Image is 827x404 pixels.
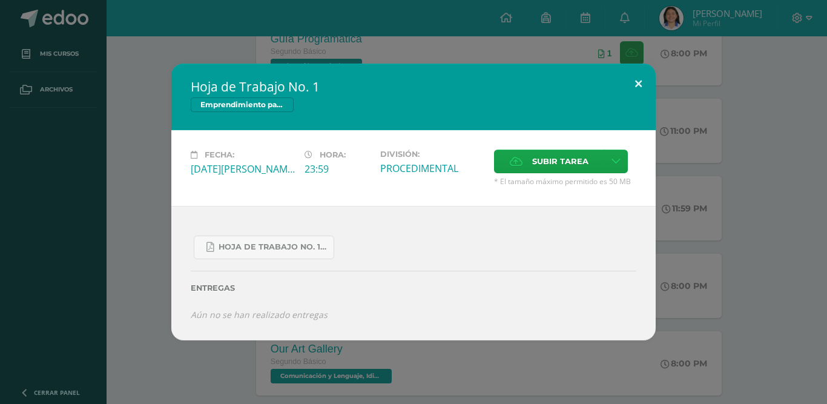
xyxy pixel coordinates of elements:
[191,78,636,95] h2: Hoja de Trabajo No. 1
[191,162,295,176] div: [DATE][PERSON_NAME]
[320,150,346,159] span: Hora:
[205,150,234,159] span: Fecha:
[219,242,328,252] span: Hoja de Trabajo No. 1.pdf
[191,309,328,320] i: Aún no se han realizado entregas
[621,64,656,105] button: Close (Esc)
[191,283,636,293] label: Entregas
[494,176,636,187] span: * El tamaño máximo permitido es 50 MB
[532,150,588,173] span: Subir tarea
[194,236,334,259] a: Hoja de Trabajo No. 1.pdf
[380,162,484,175] div: PROCEDIMENTAL
[191,98,294,112] span: Emprendimiento para la Productividad
[305,162,371,176] div: 23:59
[380,150,484,159] label: División:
